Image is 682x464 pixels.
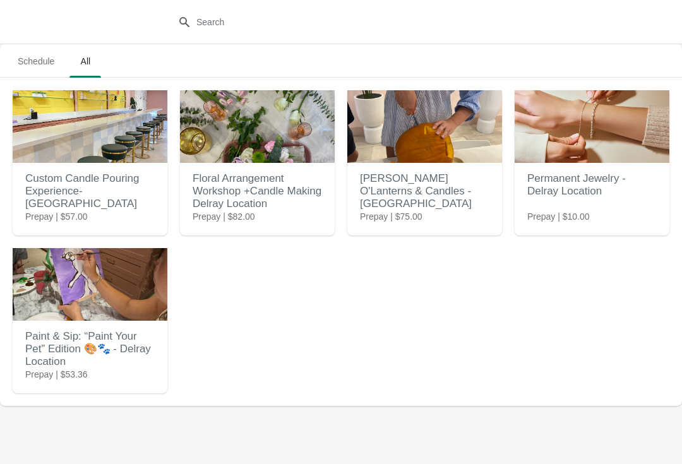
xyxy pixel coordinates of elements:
[13,248,167,321] img: Paint & Sip: “Paint Your Pet” Edition 🎨🐾 - Delray Location
[193,166,322,217] h2: Floral Arrangement Workshop +Candle Making Delray Location
[69,50,101,73] span: All
[180,90,335,163] img: Floral Arrangement Workshop +Candle Making Delray Location
[527,210,590,223] span: Prepay | $10.00
[25,324,155,374] h2: Paint & Sip: “Paint Your Pet” Edition 🎨🐾 - Delray Location
[25,166,155,217] h2: Custom Candle Pouring Experience- [GEOGRAPHIC_DATA]
[13,90,167,163] img: Custom Candle Pouring Experience- Delray Beach
[25,210,88,223] span: Prepay | $57.00
[515,90,669,163] img: Permanent Jewelry - Delray Location
[8,50,64,73] span: Schedule
[360,166,489,217] h2: [PERSON_NAME] O'Lanterns & Candles - [GEOGRAPHIC_DATA]
[360,210,422,223] span: Prepay | $75.00
[196,11,512,33] input: Search
[25,368,88,381] span: Prepay | $53.36
[347,90,502,163] img: Jack O'Lanterns & Candles - Delray Beach
[193,210,255,223] span: Prepay | $82.00
[527,166,657,204] h2: Permanent Jewelry - Delray Location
